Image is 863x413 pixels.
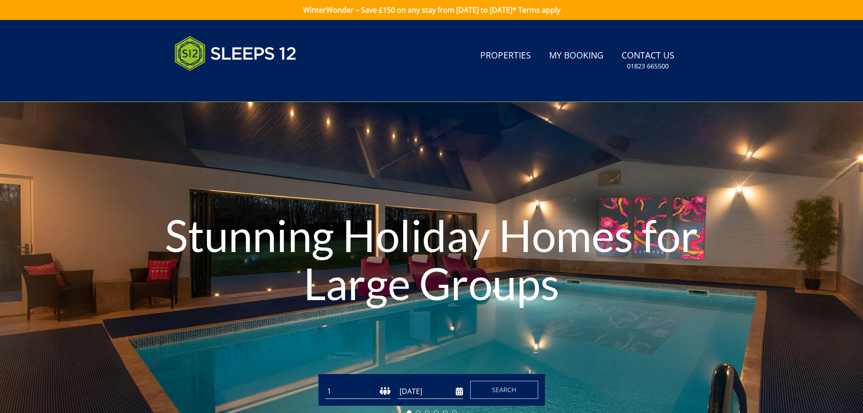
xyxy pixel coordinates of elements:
button: Search [470,381,538,399]
iframe: Customer reviews powered by Trustpilot [170,82,265,89]
input: Arrival Date [398,384,463,399]
a: Contact Us01823 665500 [618,46,678,75]
a: Properties [477,46,535,66]
small: 01823 665500 [627,62,669,71]
a: My Booking [545,46,607,66]
img: Sleeps 12 [174,31,297,76]
span: Search [492,385,516,394]
h1: Stunning Holiday Homes for Large Groups [130,193,734,325]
